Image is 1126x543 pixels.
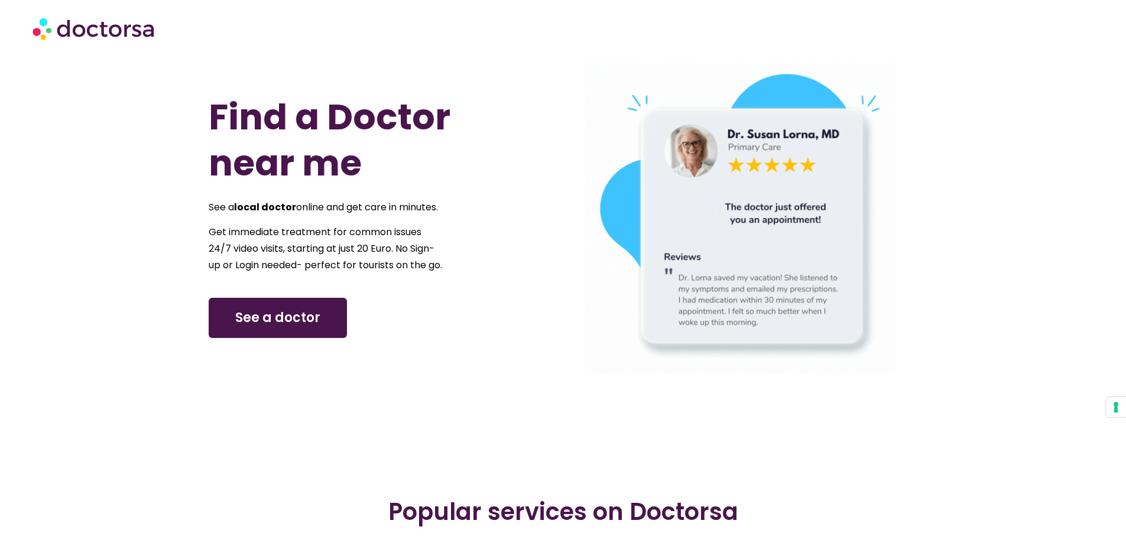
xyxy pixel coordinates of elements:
img: doctor in Barcelona Spain [585,63,897,375]
h2: Popular services on Doctorsa [232,498,894,526]
strong: local doctor [234,200,296,214]
a: See a doctor [209,298,347,338]
p: See a online and get care in minutes. [209,199,443,216]
span: Get immediate treatment for common issues 24/7 video visits, starting at just 20 Euro. No Sign-up... [209,225,442,272]
iframe: Customer reviews powered by Trustpilot [262,416,865,433]
h1: Find a Doctor near me [209,94,521,186]
span: See a doctor [235,308,320,327]
button: Your consent preferences for tracking technologies [1106,397,1126,417]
